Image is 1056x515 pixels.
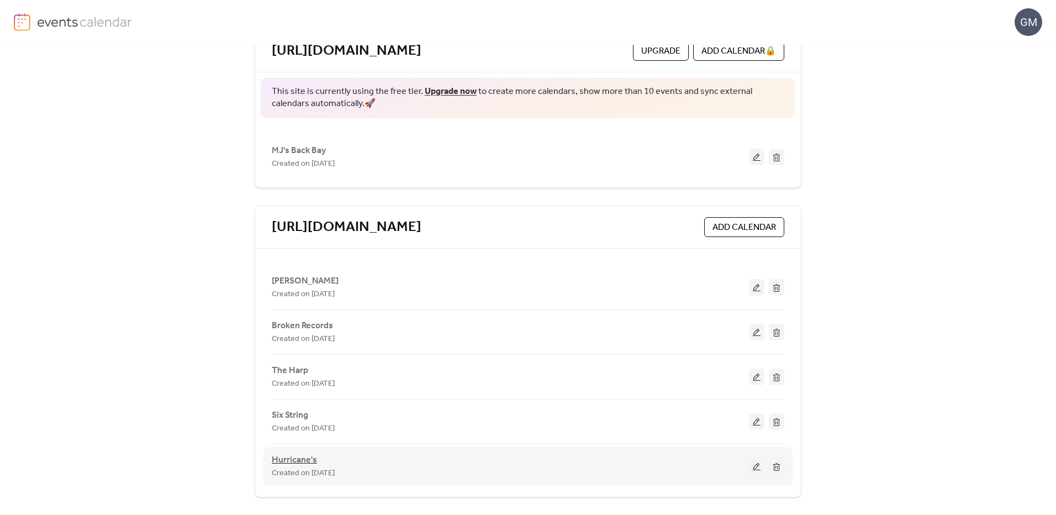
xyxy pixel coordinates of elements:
[272,218,421,237] a: [URL][DOMAIN_NAME]
[272,275,339,288] span: [PERSON_NAME]
[272,148,326,154] a: MJ's Back Bay
[272,42,421,60] a: [URL][DOMAIN_NAME]
[37,13,133,30] img: logo-type
[14,13,30,31] img: logo
[704,217,784,237] button: ADD CALENDAR
[1015,8,1042,36] div: GM
[272,377,335,391] span: Created on [DATE]
[272,412,308,418] a: Six String
[272,409,308,422] span: Six String
[272,323,333,329] a: Broken Records
[272,144,326,157] span: MJ's Back Bay
[272,319,333,333] span: Broken Records
[272,157,335,171] span: Created on [DATE]
[425,83,477,100] a: Upgrade now
[272,454,317,467] span: Hurricane's
[641,45,680,58] span: Upgrade
[272,367,308,374] a: The Harp
[272,333,335,346] span: Created on [DATE]
[712,221,776,234] span: ADD CALENDAR
[272,288,335,301] span: Created on [DATE]
[272,278,339,284] a: [PERSON_NAME]
[272,457,317,464] a: Hurricane's
[272,364,308,377] span: The Harp
[272,86,784,111] span: This site is currently using the free tier. to create more calendars, show more than 10 events an...
[272,467,335,480] span: Created on [DATE]
[633,41,689,61] button: Upgrade
[272,422,335,435] span: Created on [DATE]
